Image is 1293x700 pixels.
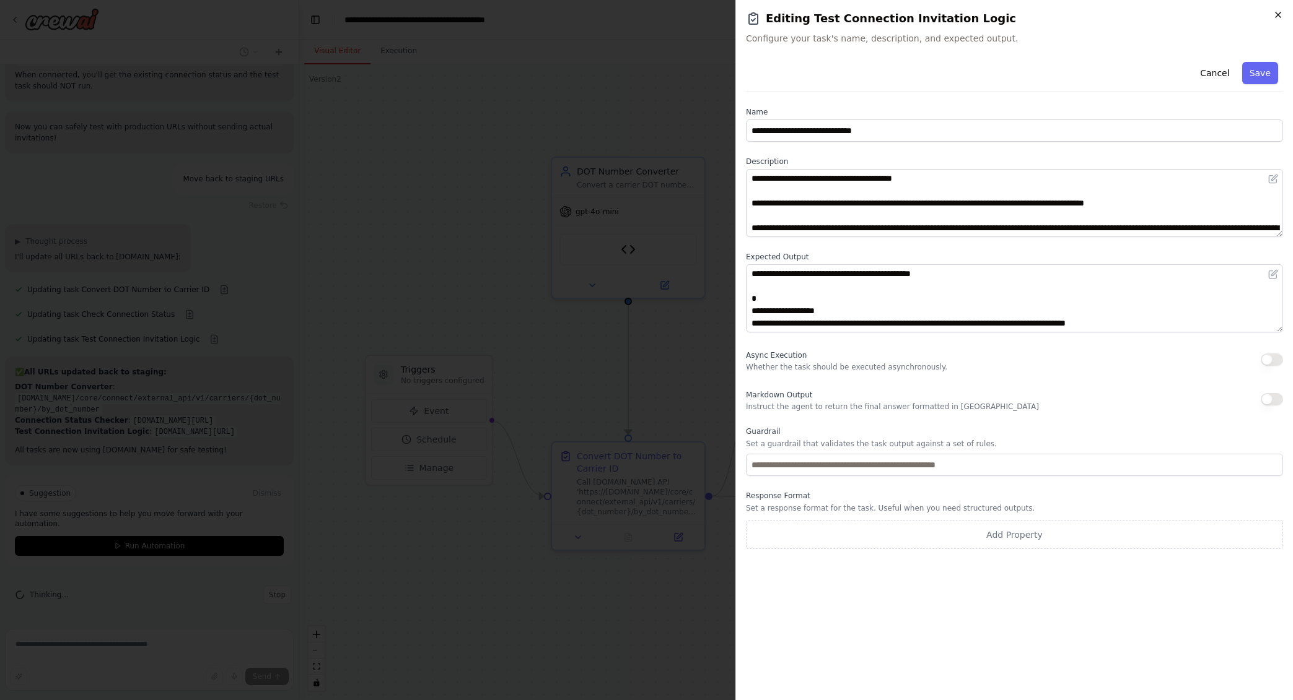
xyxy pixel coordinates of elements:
[1242,62,1278,84] button: Save
[746,402,1039,412] p: Instruct the agent to return the final answer formatted in [GEOGRAPHIC_DATA]
[746,362,947,372] p: Whether the task should be executed asynchronously.
[746,252,1283,262] label: Expected Output
[746,491,1283,501] label: Response Format
[746,503,1283,513] p: Set a response format for the task. Useful when you need structured outputs.
[746,157,1283,166] label: Description
[746,32,1283,45] span: Configure your task's name, description, and expected output.
[1193,62,1237,84] button: Cancel
[1266,171,1281,186] button: Open in editor
[746,10,1283,27] h2: Editing Test Connection Invitation Logic
[746,107,1283,117] label: Name
[1266,267,1281,282] button: Open in editor
[746,439,1283,449] p: Set a guardrail that validates the task output against a set of rules.
[746,426,1283,436] label: Guardrail
[746,351,807,360] span: Async Execution
[746,391,812,399] span: Markdown Output
[746,521,1283,549] button: Add Property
